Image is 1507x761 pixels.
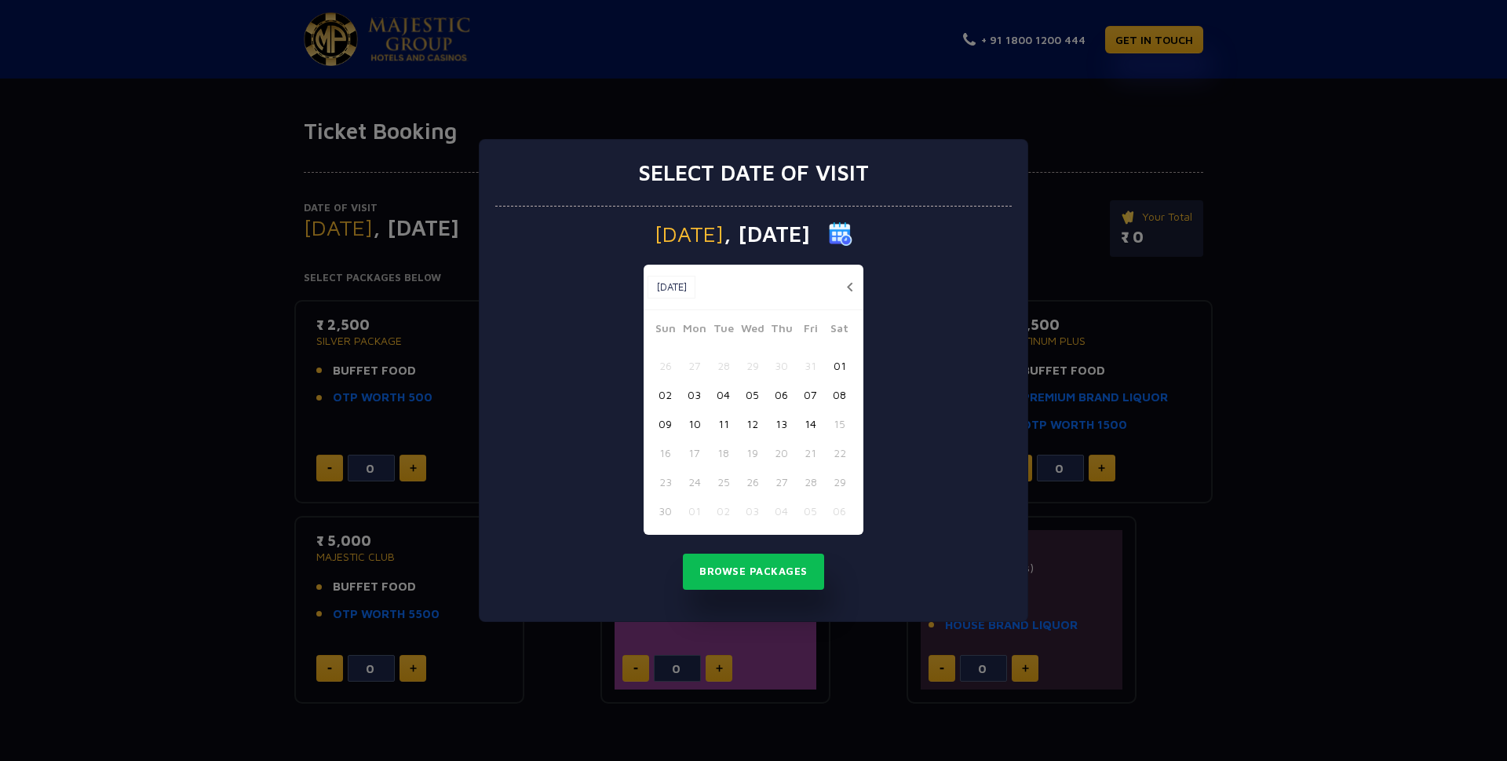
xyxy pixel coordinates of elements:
[680,409,709,438] button: 10
[709,320,738,342] span: Tue
[738,320,767,342] span: Wed
[680,351,709,380] button: 27
[738,380,767,409] button: 05
[683,554,824,590] button: Browse Packages
[680,320,709,342] span: Mon
[655,223,724,245] span: [DATE]
[651,438,680,467] button: 16
[709,380,738,409] button: 04
[638,159,869,186] h3: Select date of visit
[680,380,709,409] button: 03
[709,496,738,525] button: 02
[738,438,767,467] button: 19
[709,409,738,438] button: 11
[738,409,767,438] button: 12
[724,223,810,245] span: , [DATE]
[825,438,854,467] button: 22
[825,467,854,496] button: 29
[825,351,854,380] button: 01
[709,438,738,467] button: 18
[796,320,825,342] span: Fri
[796,409,825,438] button: 14
[796,496,825,525] button: 05
[825,380,854,409] button: 08
[651,496,680,525] button: 30
[738,496,767,525] button: 03
[767,380,796,409] button: 06
[680,496,709,525] button: 01
[680,438,709,467] button: 17
[709,467,738,496] button: 25
[767,467,796,496] button: 27
[825,496,854,525] button: 06
[651,467,680,496] button: 23
[738,467,767,496] button: 26
[651,409,680,438] button: 09
[767,351,796,380] button: 30
[767,496,796,525] button: 04
[738,351,767,380] button: 29
[796,380,825,409] button: 07
[648,276,695,299] button: [DATE]
[829,222,852,246] img: calender icon
[680,467,709,496] button: 24
[796,351,825,380] button: 31
[651,380,680,409] button: 02
[709,351,738,380] button: 28
[796,438,825,467] button: 21
[651,351,680,380] button: 26
[767,438,796,467] button: 20
[767,320,796,342] span: Thu
[796,467,825,496] button: 28
[825,320,854,342] span: Sat
[825,409,854,438] button: 15
[651,320,680,342] span: Sun
[767,409,796,438] button: 13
